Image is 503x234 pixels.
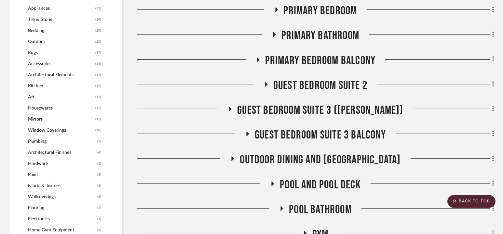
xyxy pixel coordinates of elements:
span: Outdoor Dining and [GEOGRAPHIC_DATA] [240,153,401,167]
span: Tile & Stone [28,14,94,25]
span: Kitchen [28,80,94,92]
span: Flooring [28,202,96,213]
span: Pool Bathroom [289,203,352,217]
span: (3) [97,192,101,202]
span: (24) [95,14,101,25]
span: Architectural Elements [28,69,94,80]
span: (15) [95,70,101,80]
span: Outdoor [28,36,94,47]
span: Pool and Pool Deck [280,178,361,192]
span: Guest Bedroom Suite 3 ([PERSON_NAME]) [237,103,403,117]
span: Fabric & Textiles [28,180,96,191]
span: Housewares [28,103,94,114]
span: (5) [97,169,101,180]
span: (15) [95,59,101,69]
span: (2) [97,203,101,213]
span: Paint [28,169,96,180]
span: Architectural Finishes [28,147,96,158]
span: (12) [95,103,101,113]
span: Wallcoverings [28,191,96,202]
span: (7) [97,136,101,147]
span: Hardware [28,158,96,169]
span: Art [28,92,94,103]
span: (12) [95,114,101,124]
span: Mirrors [28,114,94,125]
span: (5) [97,158,101,169]
span: (3) [97,181,101,191]
span: Electronics [28,213,96,225]
span: (13) [95,92,101,102]
span: Guest Bedroom Suite 2 [273,79,367,93]
span: Rugs [28,47,94,58]
span: Accessories [28,58,94,69]
scroll-to-top-button: BACK TO TOP [447,195,496,208]
span: Bedding [28,25,94,36]
span: (17) [95,48,101,58]
span: Primary Bathroom [281,29,359,43]
span: (15) [95,81,101,91]
span: Primary Bedroom Balcony [265,54,376,68]
span: Guest Bedroom Suite 3 Balcony [255,128,386,142]
span: (20) [95,25,101,36]
span: Plumbing [28,136,96,147]
span: Primary Bedroom [284,4,357,18]
span: Window Coverings [28,125,94,136]
span: (6) [97,147,101,158]
span: (20) [95,37,101,47]
span: Appliances [28,3,94,14]
span: (1) [97,214,101,224]
span: (10) [95,125,101,136]
span: (33) [95,3,101,14]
